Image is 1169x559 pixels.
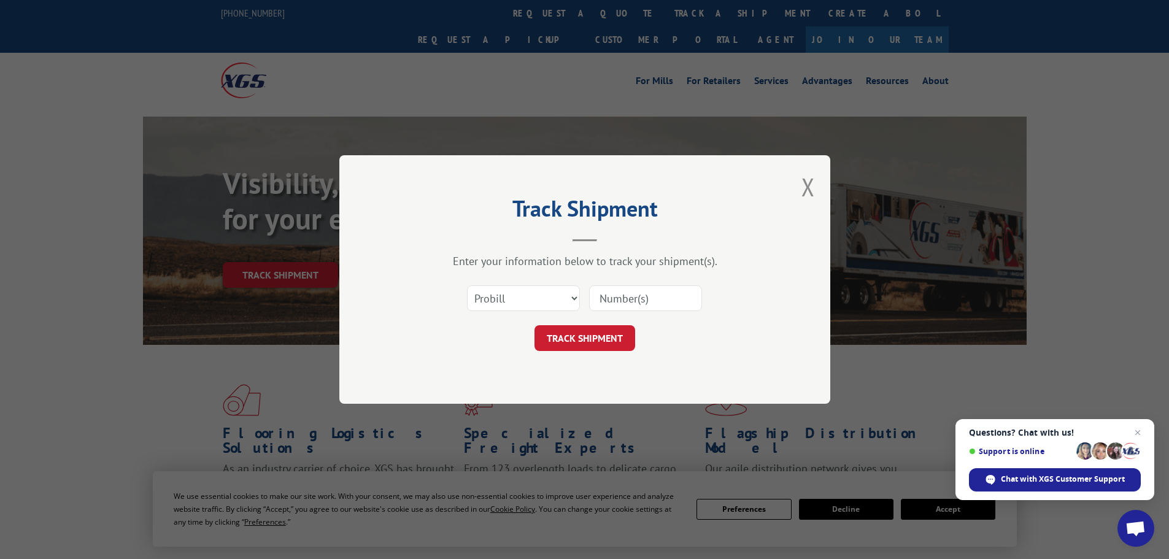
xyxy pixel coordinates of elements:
[401,254,769,268] div: Enter your information below to track your shipment(s).
[401,200,769,223] h2: Track Shipment
[534,325,635,351] button: TRACK SHIPMENT
[969,447,1072,456] span: Support is online
[1117,510,1154,547] div: Open chat
[969,428,1141,438] span: Questions? Chat with us!
[589,285,702,311] input: Number(s)
[1001,474,1125,485] span: Chat with XGS Customer Support
[801,171,815,203] button: Close modal
[969,468,1141,492] div: Chat with XGS Customer Support
[1130,425,1145,440] span: Close chat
